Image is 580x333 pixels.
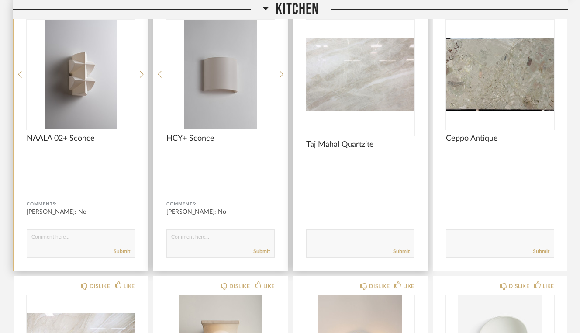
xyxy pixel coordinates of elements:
[27,20,135,129] img: undefined
[543,282,554,291] div: LIKE
[124,282,135,291] div: LIKE
[509,282,529,291] div: DISLIKE
[114,248,130,255] a: Submit
[306,20,414,129] img: undefined
[446,20,554,129] img: undefined
[166,134,275,143] span: HCY+ Sconce
[90,282,110,291] div: DISLIKE
[253,248,270,255] a: Submit
[306,20,414,129] div: 0
[306,140,414,149] span: Taj Mahal Quartzite
[446,134,554,143] span: Ceppo Antique
[166,20,275,129] img: undefined
[263,282,275,291] div: LIKE
[533,248,549,255] a: Submit
[403,282,414,291] div: LIKE
[229,282,250,291] div: DISLIKE
[27,134,135,143] span: NAALA 02+ Sconce
[166,200,275,208] div: Comments:
[27,208,135,216] div: [PERSON_NAME]: No
[166,208,275,216] div: [PERSON_NAME]: No
[369,282,390,291] div: DISLIKE
[27,200,135,208] div: Comments:
[393,248,410,255] a: Submit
